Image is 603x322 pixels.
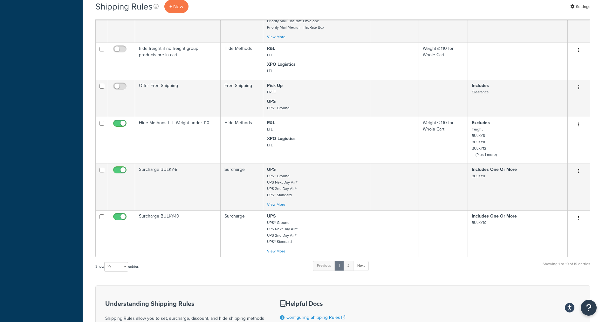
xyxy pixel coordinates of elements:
[267,89,276,95] small: FREE
[353,261,369,271] a: Next
[267,105,290,111] small: UPS® Ground
[472,89,489,95] small: Clearance
[543,260,590,274] div: Showing 1 to 10 of 19 entries
[267,45,275,52] strong: R&L
[221,117,263,164] td: Hide Methods
[267,34,285,40] a: View More
[104,262,128,272] select: Showentries
[472,173,485,179] small: BULKY8
[95,0,153,13] h1: Shipping Rules
[135,210,221,257] td: Surcharge BULKY-10
[472,126,497,158] small: freight BULKY8 BULKY10 BULKY12 ... (Plus 1 more)
[472,220,486,225] small: BULKY10
[267,142,273,148] small: LTL
[472,166,517,173] strong: Includes One Or More
[267,135,296,142] strong: XPO Logistics
[221,80,263,117] td: Free Shipping
[267,119,275,126] strong: R&L
[313,261,335,271] a: Previous
[267,98,276,105] strong: UPS
[267,68,273,74] small: LTL
[267,248,285,254] a: View More
[581,300,597,316] button: Open Resource Center
[267,52,273,58] small: LTL
[135,43,221,80] td: hide freight if no freight group products are in cart
[95,262,139,272] label: Show entries
[135,80,221,117] td: Offer Free Shipping
[286,314,345,321] a: Configuring Shipping Rules
[280,300,384,307] h3: Helpful Docs
[221,164,263,210] td: Surcharge
[472,119,490,126] strong: Excludes
[267,202,285,207] a: View More
[334,261,344,271] a: 1
[221,210,263,257] td: Surcharge
[135,117,221,164] td: Hide Methods LTL Weight under 110
[419,43,468,80] td: Weight ≤ 110 for Whole Cart
[105,300,264,307] h3: Understanding Shipping Rules
[267,61,296,68] strong: XPO Logistics
[221,43,263,80] td: Hide Methods
[419,117,468,164] td: Weight ≤ 110 for Whole Cart
[135,164,221,210] td: Surcharge BULKY-8
[570,2,590,11] a: Settings
[267,220,298,245] small: UPS® Ground UPS Next Day Air® UPS 2nd Day Air® UPS® Standard
[472,82,489,89] strong: Includes
[267,82,283,89] strong: Pick Up
[267,213,276,219] strong: UPS
[267,166,276,173] strong: UPS
[267,173,298,198] small: UPS® Ground UPS Next Day Air® UPS 2nd Day Air® UPS® Standard
[343,261,354,271] a: 2
[267,126,273,132] small: LTL
[472,213,517,219] strong: Includes One Or More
